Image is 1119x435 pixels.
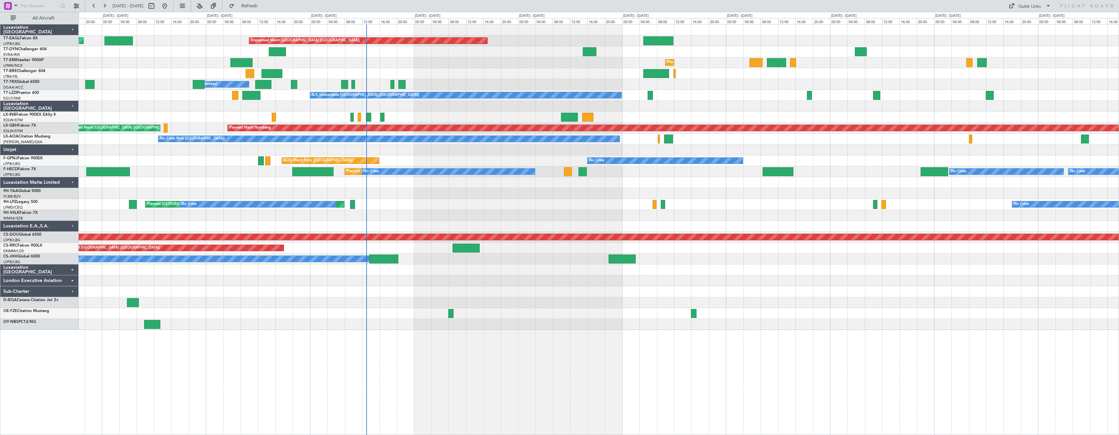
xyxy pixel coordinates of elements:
[327,18,344,24] div: 04:00
[3,211,20,215] span: 9H-VSLK
[3,63,23,68] a: LFMN/NCE
[622,18,639,24] div: 00:00
[3,52,20,57] a: EVRA/RIX
[414,18,431,24] div: 00:00
[275,18,293,24] div: 16:00
[312,90,419,100] div: A/C Unavailable [GEOGRAPHIC_DATA] ([GEOGRAPHIC_DATA])
[3,124,36,128] a: LX-GBHFalcon 7X
[1090,18,1107,24] div: 12:00
[3,135,51,138] a: LX-AOACitation Mustang
[69,123,173,133] div: Planned Maint [GEOGRAPHIC_DATA] ([GEOGRAPHIC_DATA])
[85,18,102,24] div: 20:00
[206,18,223,24] div: 00:00
[364,167,379,177] div: No Crew
[3,74,18,79] a: LTBA/ISL
[3,249,24,254] a: DNMM/LOS
[362,18,379,24] div: 12:00
[171,18,188,24] div: 16:00
[251,36,360,46] div: Unplanned Maint [GEOGRAPHIC_DATA] ([GEOGRAPHIC_DATA])
[605,18,622,24] div: 20:00
[229,123,271,133] div: Planned Maint Nurnberg
[3,58,16,62] span: T7-EMI
[3,259,20,264] a: LFPB/LBG
[3,91,17,95] span: T7-LZZI
[3,244,42,248] a: CS-RRCFalcon 900LX
[7,13,72,23] button: All Aircraft
[761,18,778,24] div: 08:00
[236,4,263,8] span: Refresh
[147,199,241,209] div: Planned [GEOGRAPHIC_DATA] ([GEOGRAPHIC_DATA])
[3,200,38,204] a: 9H-LPZLegacy 500
[935,13,961,19] div: [DATE] - [DATE]
[3,156,43,160] a: F-GPNJFalcon 900EX
[813,18,830,24] div: 20:00
[1003,18,1020,24] div: 16:00
[1014,199,1029,209] div: No Crew
[3,255,18,258] span: CS-JHH
[3,113,16,117] span: LX-INB
[587,18,605,24] div: 16:00
[1019,3,1041,10] div: Quick Links
[3,309,17,313] span: OE-FZE
[449,18,466,24] div: 08:00
[570,18,587,24] div: 12:00
[3,118,23,123] a: EDLW/DTM
[3,69,17,73] span: T7-BRE
[3,255,40,258] a: CS-JHHGlobal 6000
[196,79,217,89] div: A/C Booked
[657,18,674,24] div: 08:00
[258,18,275,24] div: 12:00
[181,199,197,209] div: No Crew
[969,18,986,24] div: 08:00
[3,69,45,73] a: T7-BREChallenger 604
[795,18,813,24] div: 16:00
[865,18,882,24] div: 08:00
[3,129,23,134] a: EDLW/DTM
[3,172,20,177] a: LFPB/LBG
[951,167,966,177] div: No Crew
[3,233,19,237] span: CS-DOU
[518,18,535,24] div: 00:00
[535,18,552,24] div: 04:00
[3,85,23,90] a: DGAA/ACC
[501,18,518,24] div: 20:00
[223,18,241,24] div: 04:00
[3,135,19,138] span: LX-AOA
[3,189,41,193] a: 9H-YAAGlobal 5000
[726,18,743,24] div: 00:00
[102,18,119,24] div: 00:00
[483,18,500,24] div: 16:00
[831,13,857,19] div: [DATE] - [DATE]
[3,161,20,166] a: LFPB/LBG
[3,36,38,40] a: T7-EAGLFalcon 8X
[345,18,362,24] div: 08:00
[3,91,39,95] a: T7-LZZIPraetor 600
[3,80,39,84] a: T7-TRXGlobal 6500
[103,13,128,19] div: [DATE] - [DATE]
[951,18,969,24] div: 04:00
[674,18,691,24] div: 12:00
[3,238,20,243] a: LFPB/LBG
[3,244,18,248] span: CS-RRC
[778,18,795,24] div: 12:00
[284,156,353,166] div: AOG Maint Paris ([GEOGRAPHIC_DATA])
[667,58,730,67] div: Planned Maint [GEOGRAPHIC_DATA]
[3,298,59,302] a: D-IEGACessna Citation Jet 2+
[3,320,36,324] a: OY-NBSPC12/NG
[17,16,70,20] span: All Aircraft
[160,134,225,144] div: No Crew Nice ([GEOGRAPHIC_DATA])
[899,18,917,24] div: 16:00
[415,13,440,19] div: [DATE] - [DATE]
[3,205,22,210] a: LFMD/CEQ
[466,18,483,24] div: 12:00
[1021,18,1038,24] div: 20:00
[623,13,649,19] div: [DATE] - [DATE]
[1039,13,1064,19] div: [DATE] - [DATE]
[3,200,17,204] span: 9H-LPZ
[346,167,451,177] div: Planned Maint [GEOGRAPHIC_DATA] ([GEOGRAPHIC_DATA])
[3,320,19,324] span: OY-NBS
[917,18,934,24] div: 20:00
[3,167,18,171] span: F-HECD
[3,233,41,237] a: CS-DOUGlobal 6500
[20,1,58,11] input: Trip Number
